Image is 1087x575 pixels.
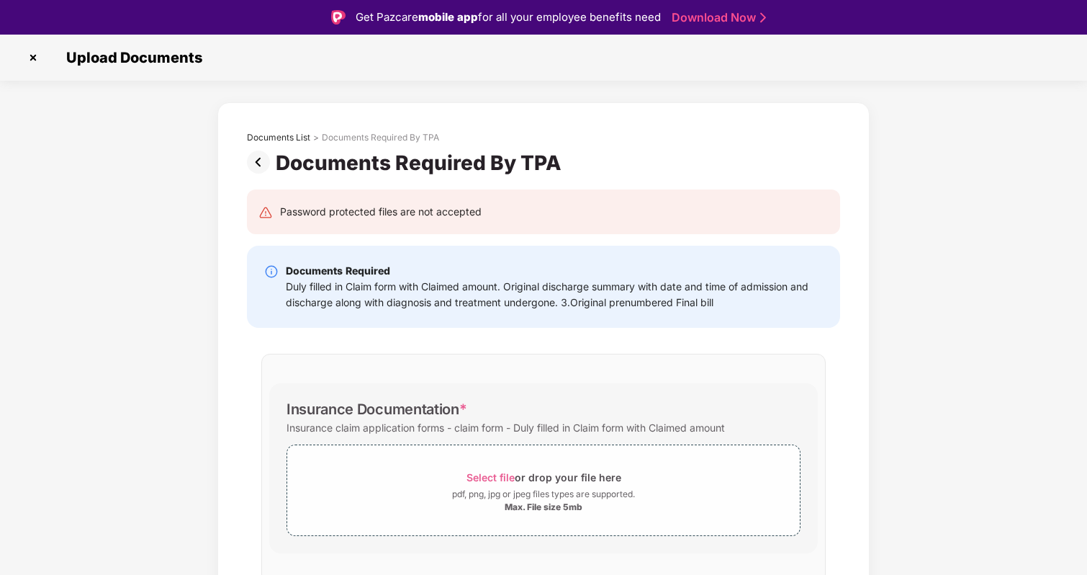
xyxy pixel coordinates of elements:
span: Upload Documents [52,49,209,66]
a: Download Now [672,10,762,25]
div: Max. File size 5mb [505,502,582,513]
div: pdf, png, jpg or jpeg files types are supported. [452,487,635,502]
div: Insurance claim application forms - claim form - Duly filled in Claim form with Claimed amount [287,418,725,437]
img: svg+xml;base64,PHN2ZyBpZD0iSW5mby0yMHgyMCIgeG1sbnM9Imh0dHA6Ly93d3cudzMub3JnLzIwMDAvc3ZnIiB3aWR0aD... [264,264,279,279]
span: Select fileor drop your file herepdf, png, jpg or jpeg files types are supported.Max. File size 5mb [287,456,800,525]
div: Insurance Documentation [287,401,466,418]
div: or drop your file here [466,468,621,487]
div: > [313,132,319,143]
span: Select file [466,471,515,483]
div: Get Pazcare for all your employee benefits need [356,9,661,26]
img: svg+xml;base64,PHN2ZyBpZD0iUHJldi0zMngzMiIgeG1sbnM9Imh0dHA6Ly93d3cudzMub3JnLzIwMDAvc3ZnIiB3aWR0aD... [247,151,276,174]
div: Password protected files are not accepted [280,204,482,220]
img: Logo [331,10,346,24]
div: Documents Required By TPA [322,132,439,143]
strong: mobile app [418,10,478,24]
div: Documents List [247,132,310,143]
b: Documents Required [286,264,390,277]
img: svg+xml;base64,PHN2ZyB4bWxucz0iaHR0cDovL3d3dy53My5vcmcvMjAwMC9zdmciIHdpZHRoPSIyNCIgaGVpZ2h0PSIyNC... [258,205,273,220]
div: Documents Required By TPA [276,151,567,175]
img: Stroke [760,10,766,25]
img: svg+xml;base64,PHN2ZyBpZD0iQ3Jvc3MtMzJ4MzIiIHhtbG5zPSJodHRwOi8vd3d3LnczLm9yZy8yMDAwL3N2ZyIgd2lkdG... [22,46,45,69]
div: Duly filled in Claim form with Claimed amount. Original discharge summary with date and time of a... [286,279,823,311]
